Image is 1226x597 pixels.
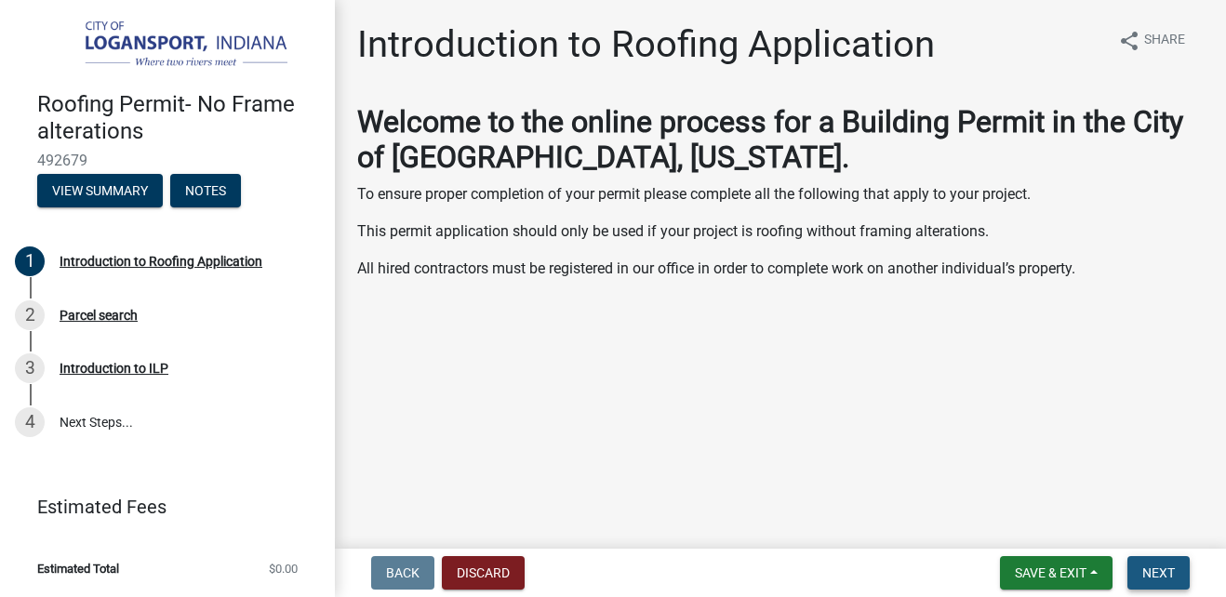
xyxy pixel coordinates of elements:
span: Next [1142,565,1175,580]
i: share [1118,30,1140,52]
wm-modal-confirm: Summary [37,185,163,200]
a: Estimated Fees [15,488,305,525]
span: $0.00 [269,563,298,575]
h1: Introduction to Roofing Application [357,22,935,67]
div: 1 [15,246,45,276]
h4: Roofing Permit- No Frame alterations [37,91,320,145]
button: Discard [442,556,525,590]
span: Estimated Total [37,563,119,575]
p: All hired contractors must be registered in our office in order to complete work on another indiv... [357,258,1204,280]
button: shareShare [1103,22,1200,59]
div: Introduction to ILP [60,362,168,375]
span: Save & Exit [1015,565,1086,580]
img: City of Logansport, Indiana [37,20,305,72]
button: View Summary [37,174,163,207]
strong: Welcome to the online process for a Building Permit in the City of [GEOGRAPHIC_DATA], [US_STATE]. [357,104,1183,175]
p: This permit application should only be used if your project is roofing without framing alterations. [357,220,1204,243]
div: 3 [15,353,45,383]
div: 2 [15,300,45,330]
p: To ensure proper completion of your permit please complete all the following that apply to your p... [357,183,1204,206]
wm-modal-confirm: Notes [170,185,241,200]
span: Share [1144,30,1185,52]
button: Next [1127,556,1190,590]
button: Notes [170,174,241,207]
div: Introduction to Roofing Application [60,255,262,268]
span: 492679 [37,152,298,169]
div: Parcel search [60,309,138,322]
span: Back [386,565,420,580]
div: 4 [15,407,45,437]
button: Back [371,556,434,590]
button: Save & Exit [1000,556,1113,590]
